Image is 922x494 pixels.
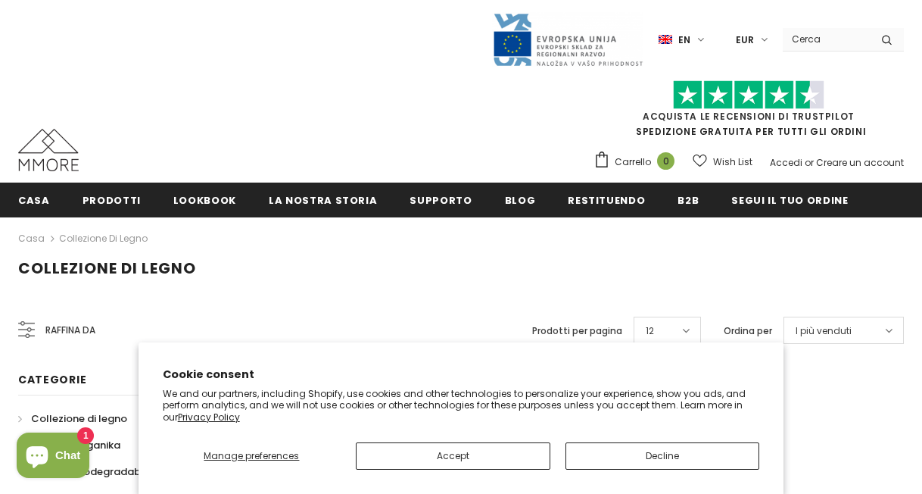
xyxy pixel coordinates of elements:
[18,258,196,279] span: Collezione di legno
[18,372,86,387] span: Categorie
[816,156,904,169] a: Creare un account
[173,183,236,217] a: Lookbook
[505,193,536,208] span: Blog
[657,152,674,170] span: 0
[269,183,377,217] a: La nostra storia
[805,156,814,169] span: or
[204,449,299,462] span: Manage preferences
[12,433,94,482] inbox-online-store-chat: Shopify online store chat
[736,33,754,48] span: EUR
[731,183,848,217] a: Segui il tuo ordine
[356,442,550,470] button: Accept
[678,33,690,48] span: en
[18,183,50,217] a: Casa
[659,33,672,46] img: i-lang-1.png
[492,12,643,67] img: Javni Razpis
[410,193,472,208] span: supporto
[269,193,377,208] span: La nostra storia
[31,411,127,426] span: Collezione di legno
[593,87,904,138] span: SPEDIZIONE GRATUITA PER TUTTI GLI ORDINI
[770,156,802,169] a: Accedi
[163,442,341,470] button: Manage preferences
[646,324,654,339] span: 12
[45,322,95,339] span: Raffina da
[178,411,240,424] a: Privacy Policy
[677,193,699,208] span: B2B
[163,388,760,424] p: We and our partners, including Shopify, use cookies and other technologies to personalize your ex...
[568,193,645,208] span: Restituendo
[568,183,645,217] a: Restituendo
[673,80,824,110] img: Fidati di Pilot Stars
[18,405,127,432] a: Collezione di legno
[643,110,855,123] a: Acquista le recensioni di TrustPilot
[163,367,760,383] h2: Cookie consent
[593,151,682,174] a: Carrello 0
[693,149,752,175] a: Wish List
[173,193,236,208] span: Lookbook
[532,324,622,339] label: Prodotti per pagina
[18,129,79,171] img: Casi MMORE
[731,193,848,208] span: Segui il tuo ordine
[783,28,870,50] input: Search Site
[565,442,760,470] button: Decline
[59,232,148,245] a: Collezione di legno
[83,183,141,217] a: Prodotti
[796,324,852,339] span: I più venduti
[713,155,752,170] span: Wish List
[18,230,45,248] a: Casa
[18,193,50,208] span: Casa
[615,155,651,170] span: Carrello
[724,324,772,339] label: Ordina per
[505,183,536,217] a: Blog
[83,193,141,208] span: Prodotti
[492,33,643,45] a: Javni Razpis
[410,183,472,217] a: supporto
[677,183,699,217] a: B2B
